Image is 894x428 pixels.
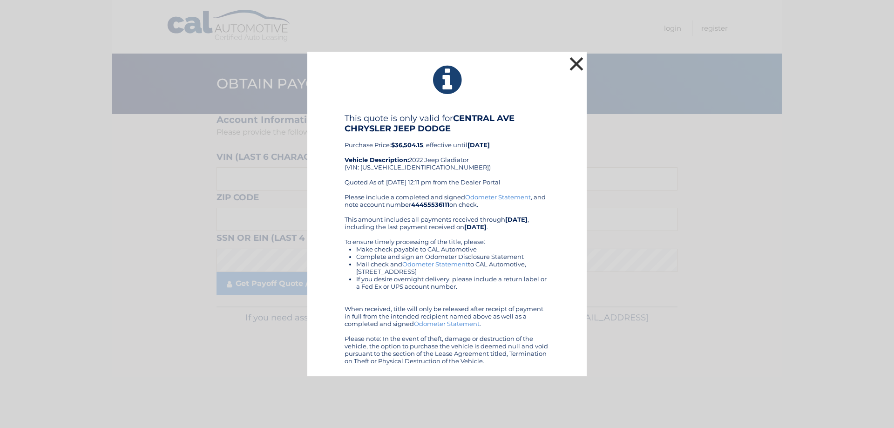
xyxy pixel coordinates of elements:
[345,113,515,134] b: CENTRAL AVE CHRYSLER JEEP DODGE
[391,141,423,149] b: $36,504.15
[356,260,549,275] li: Mail check and to CAL Automotive, [STREET_ADDRESS]
[345,113,549,134] h4: This quote is only valid for
[356,253,549,260] li: Complete and sign an Odometer Disclosure Statement
[345,156,409,163] strong: Vehicle Description:
[465,193,531,201] a: Odometer Statement
[505,216,528,223] b: [DATE]
[402,260,468,268] a: Odometer Statement
[356,245,549,253] li: Make check payable to CAL Automotive
[356,275,549,290] li: If you desire overnight delivery, please include a return label or a Fed Ex or UPS account number.
[467,141,490,149] b: [DATE]
[414,320,480,327] a: Odometer Statement
[567,54,586,73] button: ×
[345,113,549,193] div: Purchase Price: , effective until 2022 Jeep Gladiator (VIN: [US_VEHICLE_IDENTIFICATION_NUMBER]) Q...
[411,201,449,208] b: 44455536111
[464,223,487,231] b: [DATE]
[345,193,549,365] div: Please include a completed and signed , and note account number on check. This amount includes al...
